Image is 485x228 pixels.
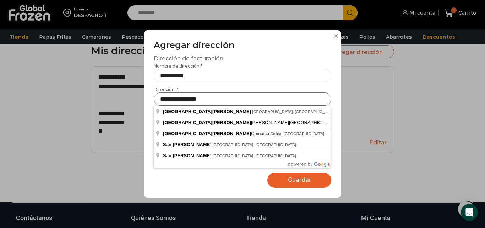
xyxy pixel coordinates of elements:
div: Dirección de facturación [154,55,331,63]
span: Comaico [163,131,270,136]
label: Nombre de dirección * [154,63,331,82]
span: Guardar [288,176,311,183]
span: [GEOGRAPHIC_DATA], [GEOGRAPHIC_DATA] [213,143,296,147]
span: San [PERSON_NAME] [163,142,212,147]
input: Dirección: * [154,92,331,106]
span: [GEOGRAPHIC_DATA][PERSON_NAME] [163,131,251,136]
h3: Agregar dirección [154,40,331,51]
button: Guardar [267,173,331,188]
input: Nombre de dirección * [154,69,331,82]
span: [GEOGRAPHIC_DATA][PERSON_NAME] [163,109,251,114]
div: Open Intercom Messenger [461,204,478,221]
span: [GEOGRAPHIC_DATA][PERSON_NAME] [163,120,251,125]
span: San [PERSON_NAME] [163,153,212,158]
span: [GEOGRAPHIC_DATA], [GEOGRAPHIC_DATA] [213,154,296,158]
label: Dirección: * [154,86,331,106]
span: [GEOGRAPHIC_DATA], [GEOGRAPHIC_DATA] [252,110,336,114]
span: [PERSON_NAME][GEOGRAPHIC_DATA] [163,120,338,125]
span: Colina, [GEOGRAPHIC_DATA] [270,132,324,136]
